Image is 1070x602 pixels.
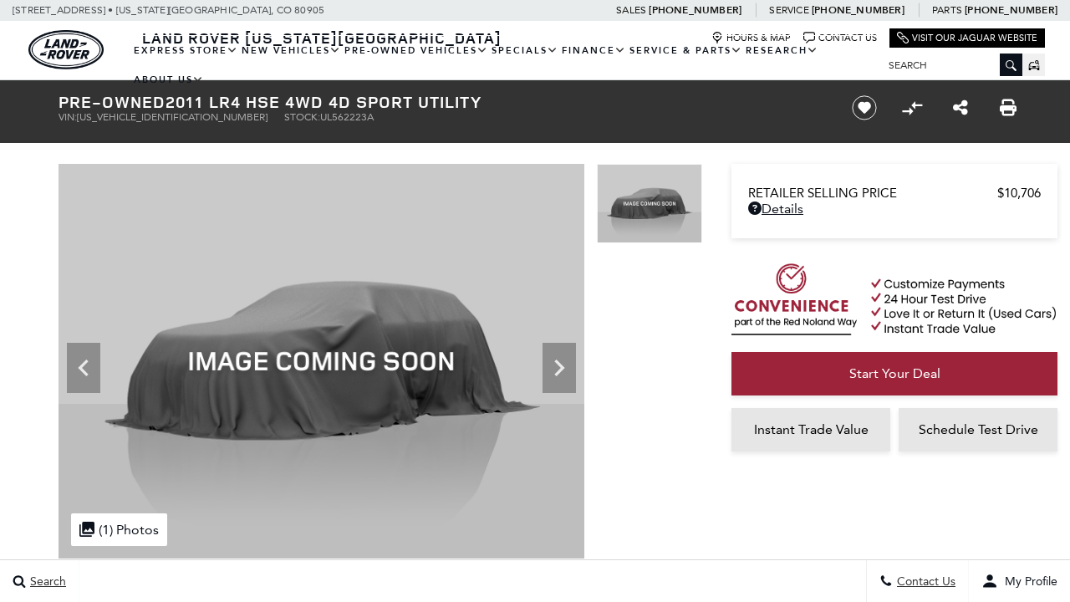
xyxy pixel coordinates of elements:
div: (1) Photos [71,513,167,546]
a: Schedule Test Drive [899,408,1057,451]
a: Land Rover [US_STATE][GEOGRAPHIC_DATA] [132,28,512,48]
a: Pre-Owned Vehicles [343,36,490,65]
span: Instant Trade Value [754,421,869,437]
a: [PHONE_NUMBER] [649,3,741,17]
span: Schedule Test Drive [919,421,1038,437]
input: Search [876,55,1022,75]
a: [PHONE_NUMBER] [812,3,904,17]
img: Land Rover [28,30,104,69]
button: Save vehicle [846,94,883,121]
a: New Vehicles [240,36,343,65]
span: Search [26,574,66,589]
img: Used 2011 Black Land Rover HSE image 1 [597,164,702,243]
a: Hours & Map [711,32,791,44]
a: Specials [490,36,560,65]
span: [US_VEHICLE_IDENTIFICATION_NUMBER] [77,111,267,123]
a: Start Your Deal [731,352,1057,395]
a: Print this Pre-Owned 2011 LR4 HSE 4WD 4D Sport Utility [1000,98,1016,118]
a: Details [748,201,1041,217]
span: Retailer Selling Price [748,186,997,201]
a: Retailer Selling Price $10,706 [748,186,1041,201]
a: Service & Parts [628,36,744,65]
a: EXPRESS STORE [132,36,240,65]
a: Visit Our Jaguar Website [897,32,1037,44]
a: Research [744,36,820,65]
span: Stock: [284,111,320,123]
span: $10,706 [997,186,1041,201]
span: Start Your Deal [849,365,940,381]
a: Instant Trade Value [731,408,890,451]
span: VIN: [59,111,77,123]
strong: Pre-Owned [59,90,166,113]
span: Contact Us [893,574,955,589]
button: Compare vehicle [899,95,925,120]
h1: 2011 LR4 HSE 4WD 4D Sport Utility [59,93,823,111]
a: Share this Pre-Owned 2011 LR4 HSE 4WD 4D Sport Utility [953,98,968,118]
span: Parts [932,4,962,16]
button: user-profile-menu [969,560,1070,602]
a: [STREET_ADDRESS] • [US_STATE][GEOGRAPHIC_DATA], CO 80905 [13,4,324,16]
a: land-rover [28,30,104,69]
nav: Main Navigation [132,36,876,94]
a: Finance [560,36,628,65]
a: About Us [132,65,206,94]
span: Land Rover [US_STATE][GEOGRAPHIC_DATA] [142,28,502,48]
span: My Profile [998,574,1057,589]
span: Service [769,4,808,16]
span: Sales [616,4,646,16]
a: [PHONE_NUMBER] [965,3,1057,17]
span: UL562223A [320,111,374,123]
a: Contact Us [803,32,877,44]
img: Used 2011 Black Land Rover HSE image 1 [59,164,584,559]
